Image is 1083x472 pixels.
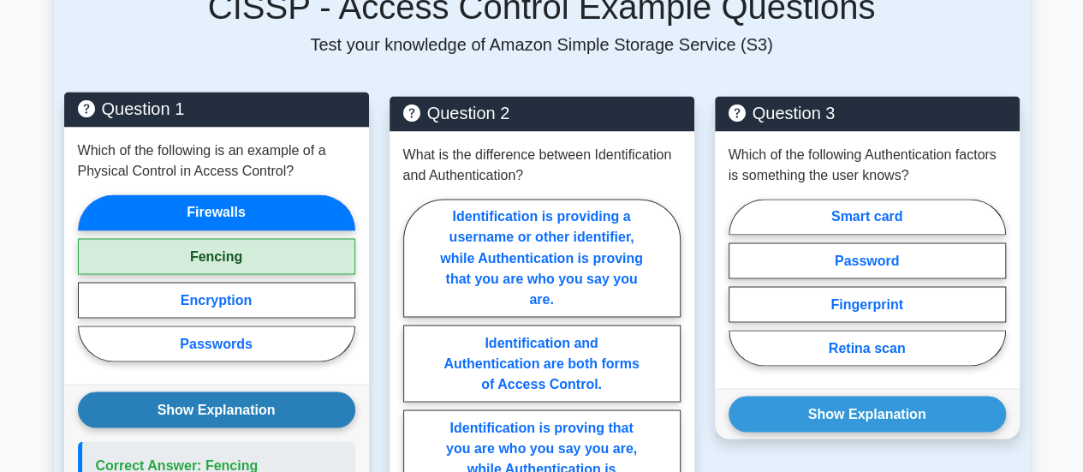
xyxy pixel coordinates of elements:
[78,326,355,361] label: Passwords
[729,286,1006,322] label: Fingerprint
[729,330,1006,366] label: Retina scan
[403,103,681,123] h5: Question 2
[78,99,355,119] h5: Question 1
[78,282,355,318] label: Encryption
[729,103,1006,123] h5: Question 3
[78,391,355,427] button: Show Explanation
[64,34,1020,55] p: Test your knowledge of Amazon Simple Storage Service (S3)
[729,145,1006,186] p: Which of the following Authentication factors is something the user knows?
[403,325,681,402] label: Identification and Authentication are both forms of Access Control.
[78,194,355,230] label: Firewalls
[729,396,1006,432] button: Show Explanation
[78,238,355,274] label: Fencing
[729,242,1006,278] label: Password
[403,145,681,186] p: What is the difference between Identification and Authentication?
[78,140,355,182] p: Which of the following is an example of a Physical Control in Access Control?
[729,199,1006,235] label: Smart card
[96,457,259,472] span: Correct Answer: Fencing
[403,199,681,317] label: Identification is providing a username or other identifier, while Authentication is proving that ...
